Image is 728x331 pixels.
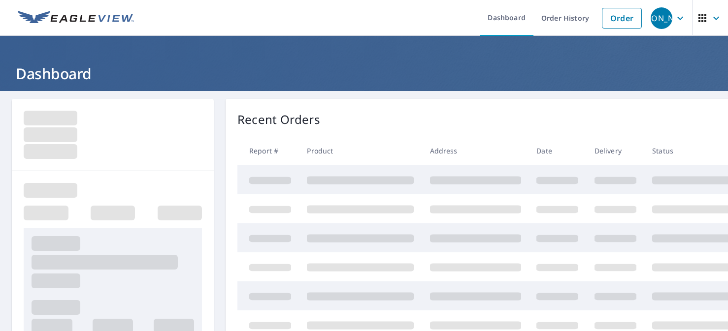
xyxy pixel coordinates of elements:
th: Product [299,136,422,165]
th: Address [422,136,529,165]
a: Order [602,8,642,29]
img: EV Logo [18,11,134,26]
th: Delivery [587,136,644,165]
p: Recent Orders [237,111,320,128]
th: Date [529,136,586,165]
th: Report # [237,136,299,165]
h1: Dashboard [12,63,716,84]
div: [PERSON_NAME] [651,7,672,29]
